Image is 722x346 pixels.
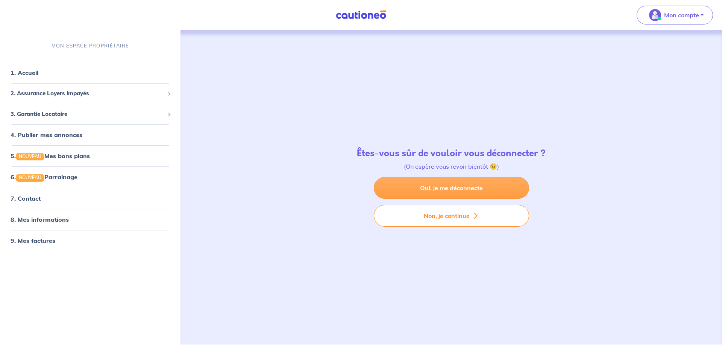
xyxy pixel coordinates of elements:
[374,177,529,199] a: Oui, je me déconnecte
[11,152,90,160] a: 5.NOUVEAUMes bons plans
[3,127,177,142] div: 4. Publier mes annonces
[11,131,82,139] a: 4. Publier mes annonces
[11,215,69,223] a: 8. Mes informations
[664,11,699,20] p: Mon compte
[3,65,177,80] div: 1. Accueil
[3,169,177,184] div: 6.NOUVEAUParrainage
[11,110,164,119] span: 3. Garantie Locataire
[11,236,55,244] a: 9. Mes factures
[3,212,177,227] div: 8. Mes informations
[333,10,389,20] img: Cautioneo
[11,69,38,76] a: 1. Accueil
[3,148,177,163] div: 5.NOUVEAUMes bons plans
[11,173,77,181] a: 6.NOUVEAUParrainage
[374,205,529,227] button: Non, je continue
[357,162,546,171] p: (On espère vous revoir bientôt 😉)
[357,148,546,159] h4: Êtes-vous sûr de vouloir vous déconnecter ?
[11,194,41,202] a: 7. Contact
[649,9,661,21] img: illu_account_valid_menu.svg
[3,191,177,206] div: 7. Contact
[52,42,129,49] p: MON ESPACE PROPRIÉTAIRE
[11,89,164,98] span: 2. Assurance Loyers Impayés
[637,6,713,24] button: illu_account_valid_menu.svgMon compte
[3,107,177,122] div: 3. Garantie Locataire
[3,233,177,248] div: 9. Mes factures
[3,86,177,101] div: 2. Assurance Loyers Impayés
